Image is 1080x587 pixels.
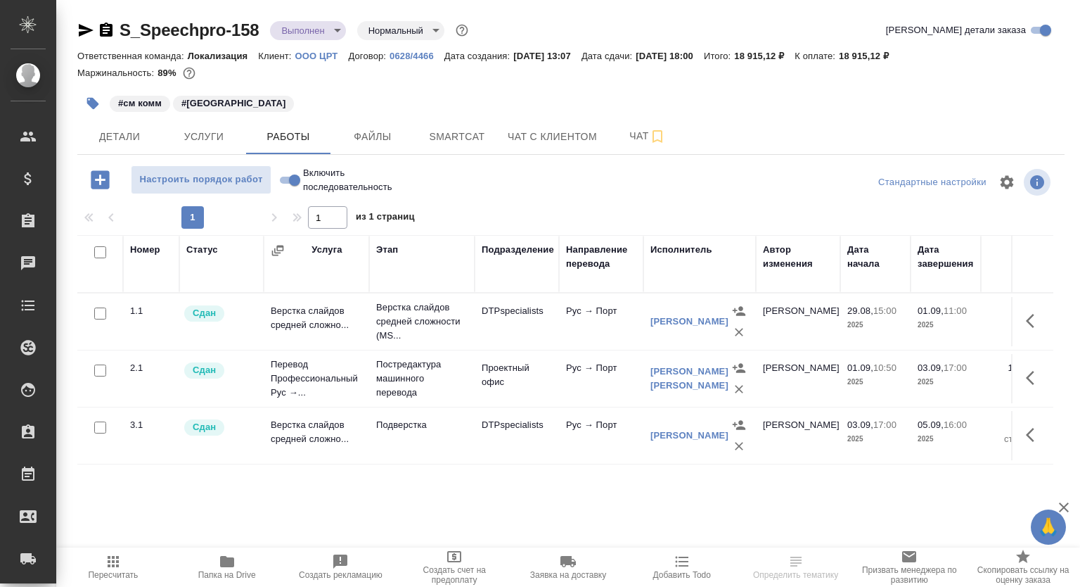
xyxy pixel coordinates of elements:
span: Чат с клиентом [508,128,597,146]
span: Чат [614,127,681,145]
td: DTPspecialists [475,411,559,460]
button: Доп статусы указывают на важность/срочность заказа [453,21,471,39]
div: Статус [186,243,218,257]
span: Посмотреть информацию [1024,169,1053,196]
p: 15:00 [873,305,896,316]
span: Заявка на доставку [530,570,606,580]
button: Удалить [728,436,750,457]
td: Рус → Порт [559,297,643,346]
p: 17:00 [944,362,967,373]
p: Договор: [348,51,390,61]
button: Здесь прячутся важные кнопки [1017,304,1051,338]
span: Настроить порядок работ [139,172,264,188]
div: Выполнен [357,21,444,40]
p: 2025 [847,375,904,389]
td: Перевод Профессиональный Рус →... [264,351,369,407]
span: Работы [255,128,322,146]
svg: Подписаться [649,128,666,145]
p: #см комм [118,96,162,111]
span: Настроить таблицу [990,165,1024,199]
div: Выполнен [270,21,345,40]
p: 05.09, [918,419,944,430]
div: Менеджер проверил работу исполнителя, передает ее на следующий этап [183,304,257,323]
p: Сдан [193,420,216,434]
p: Сдан [193,363,216,377]
td: Рус → Порт [559,354,643,403]
p: 16:00 [944,419,967,430]
button: Назначить [728,358,750,379]
div: Направление перевода [566,243,636,271]
p: Ответственная команда: [77,51,188,61]
a: 0628/4466 [390,49,444,61]
button: Здесь прячутся важные кнопки [1017,361,1051,395]
p: [DATE] 13:07 [513,51,581,61]
button: Здесь прячутся важные кнопки [1017,418,1051,452]
p: 45 [988,418,1044,432]
div: split button [875,172,990,194]
div: Подразделение [482,243,554,257]
p: OOO ЦРТ [295,51,349,61]
span: порт бразил [172,96,295,108]
p: 89% [157,68,179,78]
p: 2025 [847,432,904,446]
span: Создать счет на предоплату [406,565,503,585]
button: Настроить порядок работ [131,165,271,194]
button: Нормальный [364,25,427,37]
div: Номер [130,243,160,257]
td: [PERSON_NAME] [756,354,840,403]
td: Проектный офис [475,354,559,403]
a: [PERSON_NAME] [PERSON_NAME] [650,366,728,391]
div: Автор изменения [763,243,833,271]
span: Smartcat [423,128,491,146]
a: S_Speechpro-158 [120,20,259,39]
p: 01.09, [918,305,944,316]
a: [PERSON_NAME] [650,430,728,441]
td: [PERSON_NAME] [756,297,840,346]
p: 03.09, [847,419,873,430]
td: Верстка слайдов средней сложно... [264,411,369,460]
button: Пересчитать [56,548,170,587]
span: Определить тематику [753,570,838,580]
p: 2025 [847,318,904,332]
span: Пересчитать [88,570,138,580]
button: Выполнен [277,25,328,37]
p: Сдан [193,306,216,320]
button: Определить тематику [739,548,853,587]
button: Заявка на доставку [511,548,625,587]
button: Назначить [728,301,750,322]
p: слово [988,375,1044,389]
span: Добавить Todo [653,570,711,580]
p: 2025 [918,432,974,446]
p: Дата создания: [444,51,513,61]
span: [PERSON_NAME] детали заказа [886,23,1026,37]
div: Этап [376,243,398,257]
button: Добавить тэг [77,88,108,119]
button: Скопировать ссылку [98,22,115,39]
span: см комм [108,96,172,108]
p: 03.09, [918,362,944,373]
p: 18 915,12 ₽ [734,51,795,61]
p: Постредактура машинного перевода [376,358,468,400]
span: Услуги [170,128,238,146]
p: Дата сдачи: [581,51,636,61]
p: 1 048,08 [988,361,1044,375]
button: Сгруппировать [271,244,285,258]
button: Добавить Todo [625,548,739,587]
span: Включить последовательность [303,166,392,194]
button: Удалить [728,379,750,400]
button: Призвать менеджера по развитию [852,548,966,587]
p: 18 915,12 ₽ [839,51,899,61]
span: 🙏 [1036,512,1060,542]
p: Итого: [704,51,734,61]
div: Дата завершения [918,243,974,271]
p: Маржинальность: [77,68,157,78]
span: Призвать менеджера по развитию [861,565,958,585]
p: [DATE] 18:00 [636,51,704,61]
button: 1702.46 RUB; [180,64,198,82]
span: Детали [86,128,153,146]
p: Слайд [988,318,1044,332]
td: Рус → Порт [559,411,643,460]
span: Создать рекламацию [299,570,382,580]
span: Папка на Drive [198,570,256,580]
p: страница [988,432,1044,446]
